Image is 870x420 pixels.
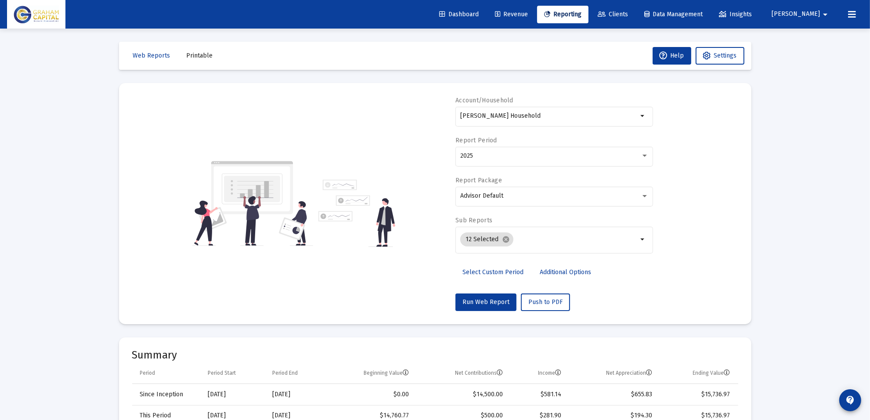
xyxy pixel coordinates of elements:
[638,234,649,245] mat-icon: arrow_drop_down
[598,11,628,18] span: Clients
[327,384,415,405] td: $0.00
[567,363,658,384] td: Column Net Appreciation
[266,363,327,384] td: Column Period End
[455,177,502,184] label: Report Package
[455,137,497,144] label: Report Period
[719,11,752,18] span: Insights
[460,232,513,246] mat-chip: 12 Selected
[187,52,213,59] span: Printable
[460,192,503,199] span: Advisor Default
[658,363,738,384] td: Column Ending Value
[653,47,691,65] button: Help
[415,384,509,405] td: $14,500.00
[521,293,570,311] button: Push to PDF
[272,411,321,420] div: [DATE]
[544,11,581,18] span: Reporting
[455,97,513,104] label: Account/Household
[132,363,202,384] td: Column Period
[509,363,567,384] td: Column Income
[318,180,395,247] img: reporting-alt
[644,11,703,18] span: Data Management
[537,6,588,23] a: Reporting
[364,369,409,377] div: Beginning Value
[455,217,492,224] label: Sub Reports
[591,6,635,23] a: Clients
[462,298,509,306] span: Run Web Report
[845,395,856,406] mat-icon: contact_support
[538,369,561,377] div: Income
[14,6,59,23] img: Dashboard
[415,363,509,384] td: Column Net Contributions
[439,11,479,18] span: Dashboard
[761,5,841,23] button: [PERSON_NAME]
[133,52,170,59] span: Web Reports
[455,369,503,377] div: Net Contributions
[432,6,486,23] a: Dashboard
[567,384,658,405] td: $655.83
[126,47,177,65] button: Web Reports
[502,235,510,243] mat-icon: cancel
[132,351,738,359] mat-card-title: Summary
[202,363,266,384] td: Column Period Start
[820,6,830,23] mat-icon: arrow_drop_down
[272,369,298,377] div: Period End
[132,384,202,405] td: Since Inception
[714,52,737,59] span: Settings
[772,11,820,18] span: [PERSON_NAME]
[660,52,684,59] span: Help
[638,111,649,121] mat-icon: arrow_drop_down
[540,268,591,276] span: Additional Options
[528,298,563,306] span: Push to PDF
[696,47,744,65] button: Settings
[460,231,638,248] mat-chip-list: Selection
[509,384,567,405] td: $581.14
[488,6,535,23] a: Revenue
[637,6,710,23] a: Data Management
[460,152,473,159] span: 2025
[455,293,516,311] button: Run Web Report
[140,369,155,377] div: Period
[192,160,313,247] img: reporting
[460,112,638,119] input: Search or select an account or household
[272,390,321,399] div: [DATE]
[693,369,730,377] div: Ending Value
[208,411,260,420] div: [DATE]
[208,390,260,399] div: [DATE]
[495,11,528,18] span: Revenue
[606,369,652,377] div: Net Appreciation
[180,47,220,65] button: Printable
[208,369,236,377] div: Period Start
[327,363,415,384] td: Column Beginning Value
[658,384,738,405] td: $15,736.97
[462,268,523,276] span: Select Custom Period
[712,6,759,23] a: Insights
